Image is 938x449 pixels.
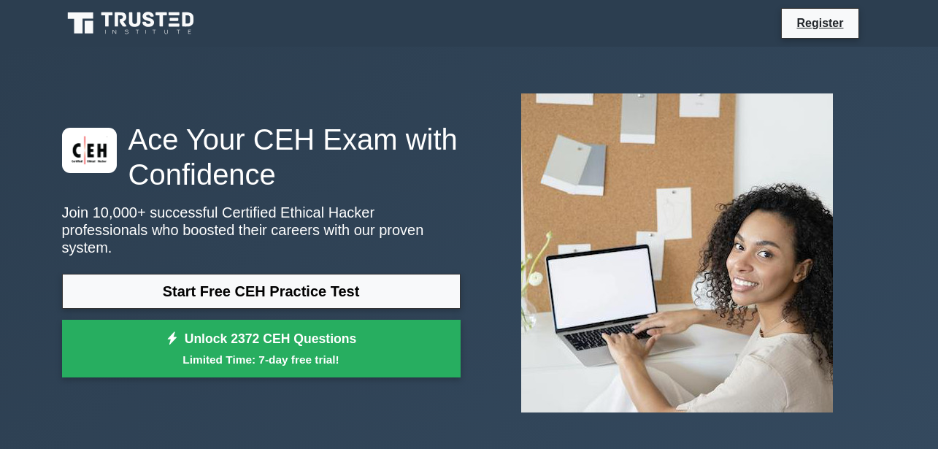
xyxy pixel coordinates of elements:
a: Start Free CEH Practice Test [62,274,461,309]
a: Unlock 2372 CEH QuestionsLimited Time: 7-day free trial! [62,320,461,378]
h1: Ace Your CEH Exam with Confidence [62,122,461,192]
small: Limited Time: 7-day free trial! [80,351,442,368]
p: Join 10,000+ successful Certified Ethical Hacker professionals who boosted their careers with our... [62,204,461,256]
a: Register [788,14,852,32]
